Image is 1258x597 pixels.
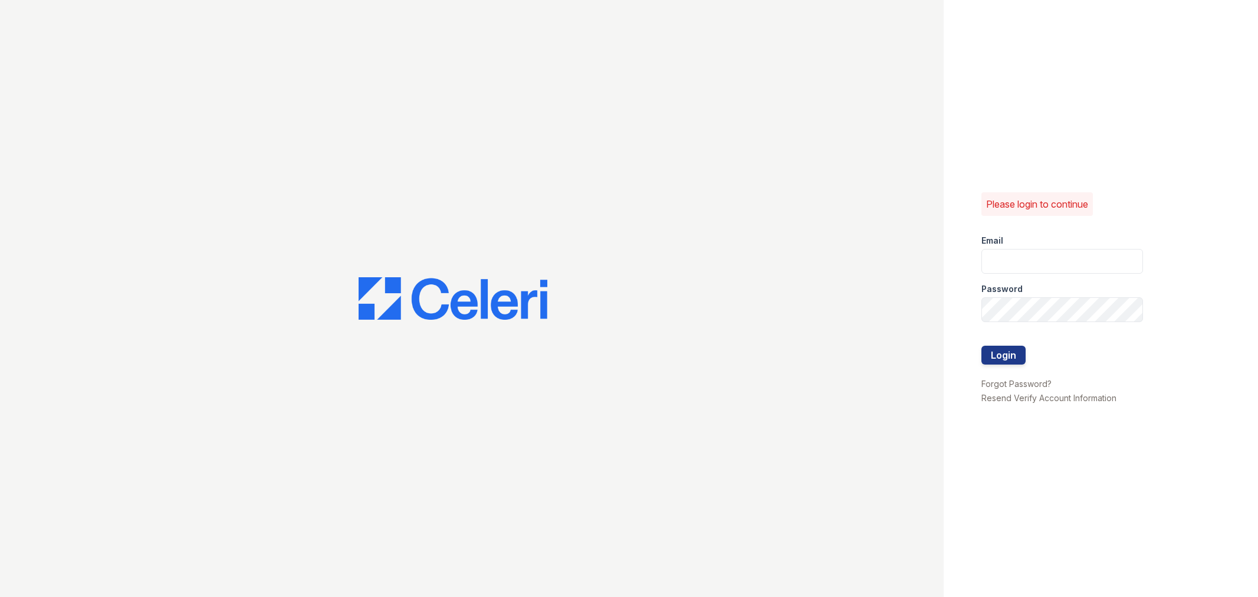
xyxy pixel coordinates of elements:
p: Please login to continue [986,197,1088,211]
img: CE_Logo_Blue-a8612792a0a2168367f1c8372b55b34899dd931a85d93a1a3d3e32e68fde9ad4.png [359,277,547,320]
a: Forgot Password? [981,379,1052,389]
label: Email [981,235,1003,247]
label: Password [981,283,1023,295]
a: Resend Verify Account Information [981,393,1116,403]
button: Login [981,346,1026,365]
